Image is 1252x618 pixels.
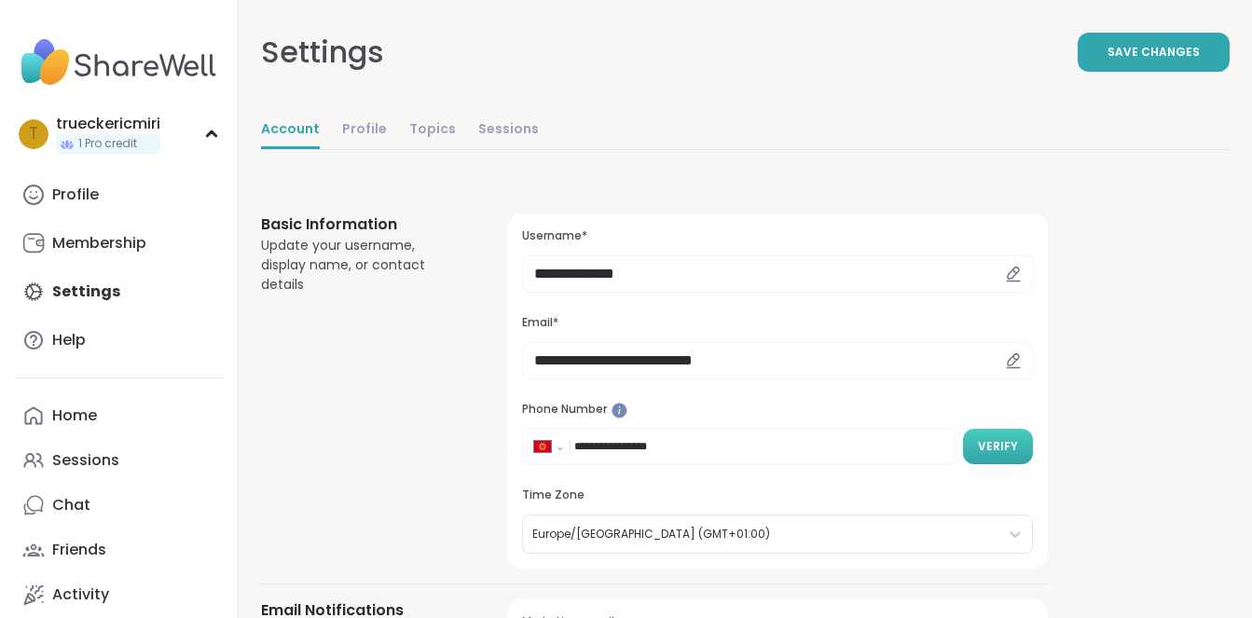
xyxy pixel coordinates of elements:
h3: Username* [522,228,1033,244]
a: Membership [15,221,223,266]
h3: Email* [522,315,1033,331]
h3: Basic Information [261,213,462,236]
div: Profile [52,185,99,205]
a: Chat [15,483,223,528]
div: Sessions [52,450,119,471]
img: ShareWell Nav Logo [15,30,223,95]
span: Verify [978,438,1018,455]
a: Account [261,112,320,149]
div: Activity [52,584,109,605]
a: Profile [15,172,223,217]
a: Home [15,393,223,438]
div: Help [52,330,86,350]
span: t [29,122,38,146]
div: Home [52,405,97,426]
a: Profile [342,112,387,149]
button: Verify [963,429,1033,464]
iframe: Spotlight [612,403,627,419]
span: 1 Pro credit [78,136,137,152]
a: Sessions [15,438,223,483]
div: Chat [52,495,90,515]
div: Friends [52,540,106,560]
a: Friends [15,528,223,572]
span: Save Changes [1108,44,1200,61]
a: Help [15,318,223,363]
a: Activity [15,572,223,617]
button: Save Changes [1078,33,1230,72]
a: Sessions [478,112,539,149]
a: Topics [409,112,456,149]
div: Update your username, display name, or contact details [261,236,462,295]
h3: Phone Number [522,402,1033,418]
div: Membership [52,233,146,254]
h3: Time Zone [522,488,1033,503]
div: Settings [261,30,384,75]
div: trueckericmiri [56,114,160,134]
